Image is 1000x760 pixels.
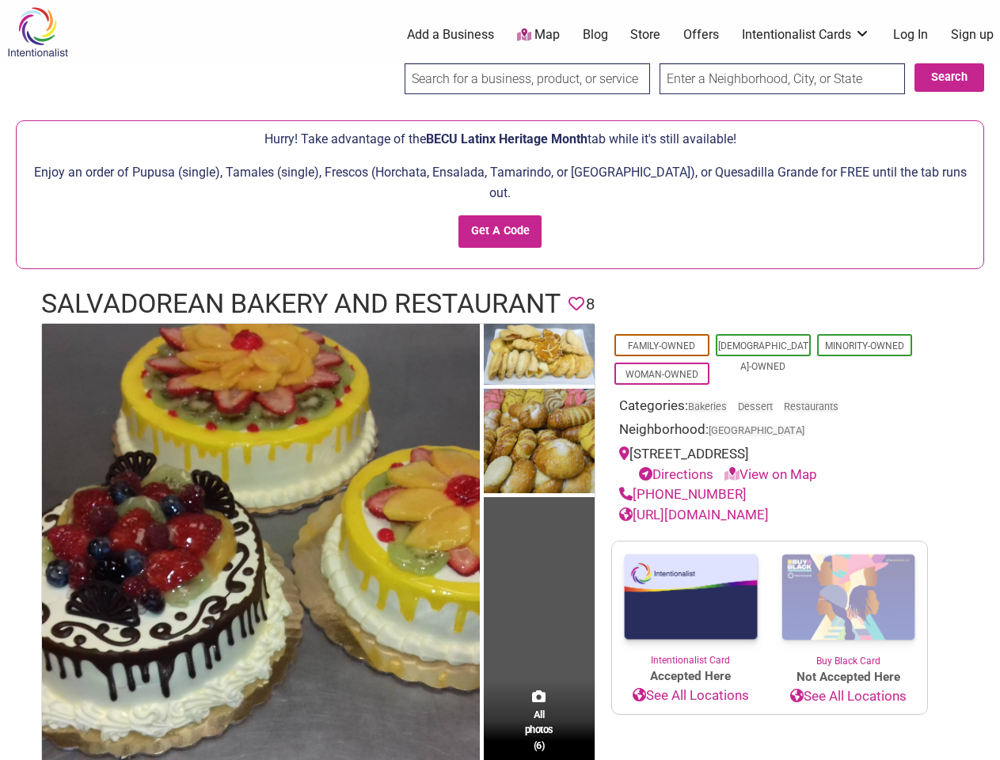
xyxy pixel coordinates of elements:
span: [GEOGRAPHIC_DATA] [709,426,804,436]
button: Search [914,63,984,92]
a: See All Locations [770,686,927,707]
a: Intentionalist Cards [742,26,870,44]
a: Log In [893,26,928,44]
a: Family-Owned [628,340,695,351]
a: View on Map [724,466,817,482]
h1: Salvadorean Bakery and Restaurant [41,285,561,323]
span: Not Accepted Here [770,668,927,686]
a: Map [517,26,560,44]
a: Directions [639,466,713,482]
span: 8 [586,292,595,317]
a: Add a Business [407,26,494,44]
p: Hurry! Take advantage of the tab while it's still available! [25,129,975,150]
a: See All Locations [612,686,770,706]
a: Offers [683,26,719,44]
span: Accepted Here [612,667,770,686]
div: [STREET_ADDRESS] [619,444,920,484]
span: All photos (6) [525,707,553,752]
a: Intentionalist Card [612,541,770,667]
div: Categories: [619,396,920,420]
a: Minority-Owned [825,340,904,351]
input: Enter a Neighborhood, City, or State [660,63,905,94]
a: [URL][DOMAIN_NAME] [619,507,769,522]
a: [DEMOGRAPHIC_DATA]-Owned [718,340,808,372]
a: Buy Black Card [770,541,927,668]
p: Enjoy an order of Pupusa (single), Tamales (single), Frescos (Horchata, Ensalada, Tamarindo, or [... [25,162,975,203]
a: Sign up [951,26,994,44]
a: [PHONE_NUMBER] [619,486,747,502]
input: Search for a business, product, or service [405,63,650,94]
a: Blog [583,26,608,44]
a: Bakeries [688,401,727,412]
a: Dessert [738,401,773,412]
span: BECU Latinx Heritage Month [426,131,587,146]
a: Woman-Owned [625,369,698,380]
a: Store [630,26,660,44]
input: Get A Code [458,215,542,248]
a: Restaurants [784,401,838,412]
img: Buy Black Card [770,541,927,654]
img: Intentionalist Card [612,541,770,653]
div: Neighborhood: [619,420,920,444]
